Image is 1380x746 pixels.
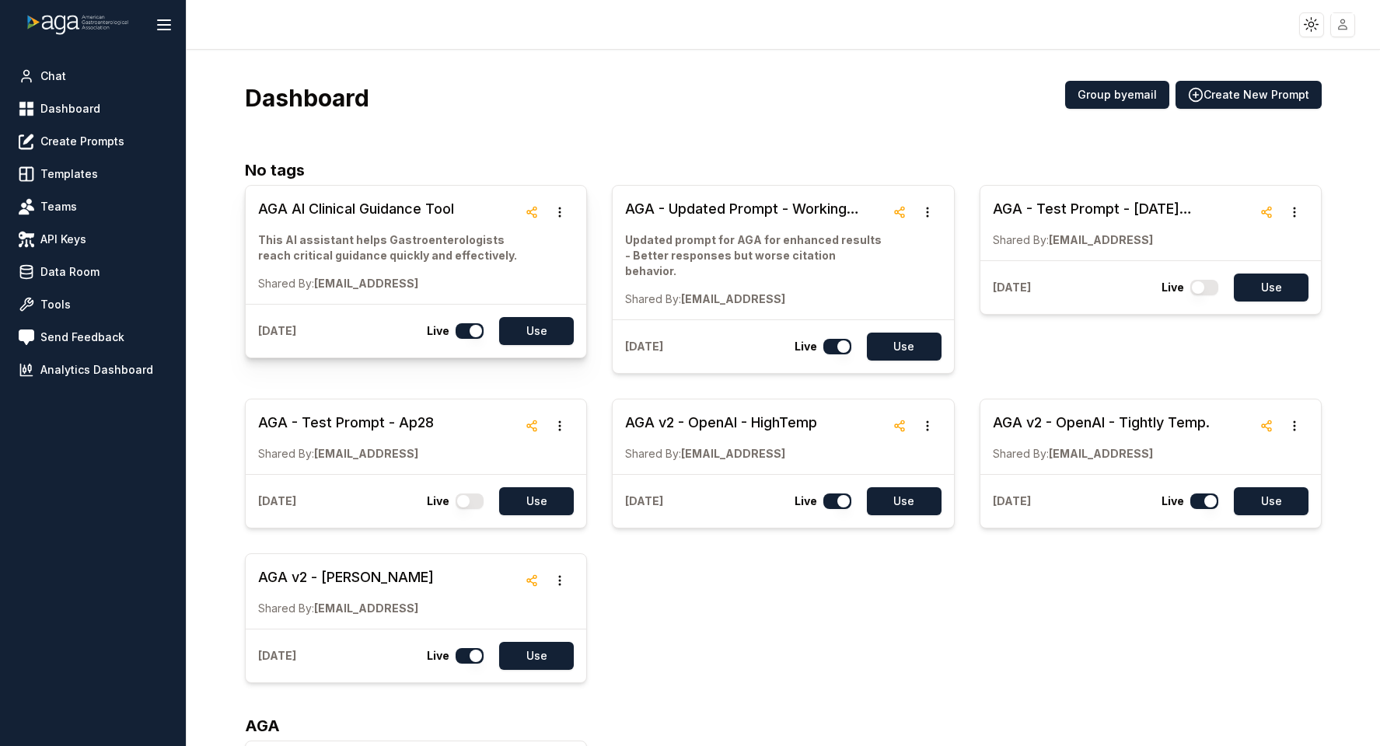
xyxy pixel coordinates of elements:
[1176,81,1322,109] button: Create New Prompt
[40,166,98,182] span: Templates
[12,127,173,155] a: Create Prompts
[993,233,1049,246] span: Shared By:
[499,642,574,670] button: Use
[993,447,1049,460] span: Shared By:
[795,339,817,354] p: Live
[258,412,434,462] a: AGA - Test Prompt - Ap28Shared By:[EMAIL_ADDRESS]
[12,160,173,188] a: Templates
[245,84,369,112] h3: Dashboard
[625,493,663,509] p: [DATE]
[12,356,173,384] a: Analytics Dashboard
[993,198,1252,248] a: AGA - Test Prompt - [DATE] ([PERSON_NAME]'s Edits) - better at citation, a bit robot and rigid.Sh...
[858,487,942,515] a: Use
[258,648,296,664] p: [DATE]
[625,446,817,462] p: [EMAIL_ADDRESS]
[40,101,100,117] span: Dashboard
[625,198,885,220] h3: AGA - Updated Prompt - Working Version - In Progress
[258,412,434,434] h3: AGA - Test Prompt - Ap28
[427,493,449,509] p: Live
[993,412,1210,434] h3: AGA v2 - OpenAI - Tightly Temp.
[1332,13,1354,36] img: placeholder-user.jpg
[625,292,681,305] span: Shared By:
[625,412,817,462] a: AGA v2 - OpenAI - HighTempShared By:[EMAIL_ADDRESS]
[40,134,124,149] span: Create Prompts
[1162,280,1184,295] p: Live
[490,642,574,670] a: Use
[258,323,296,339] p: [DATE]
[625,339,663,354] p: [DATE]
[258,566,434,616] a: AGA v2 - [PERSON_NAME]Shared By:[EMAIL_ADDRESS]
[258,198,518,220] h3: AGA AI Clinical Guidance Tool
[40,68,66,84] span: Chat
[245,159,1322,182] h2: No tags
[258,276,518,291] p: [EMAIL_ADDRESS]
[258,566,434,588] h3: AGA v2 - [PERSON_NAME]
[427,648,449,664] p: Live
[12,258,173,286] a: Data Room
[12,291,173,319] a: Tools
[993,493,1031,509] p: [DATE]
[625,447,681,460] span: Shared By:
[258,446,434,462] p: [EMAIL_ADDRESS]
[867,487,942,515] button: Use
[12,323,173,351] a: Send Feedback
[625,412,817,434] h3: AGA v2 - OpenAI - HighTemp
[1234,274,1308,302] button: Use
[1065,81,1169,109] button: Group byemail
[19,329,34,345] img: feedback
[795,493,817,509] p: Live
[40,232,86,247] span: API Keys
[12,225,173,253] a: API Keys
[258,447,314,460] span: Shared By:
[245,714,1322,737] h2: AGA
[490,317,574,345] a: Use
[1234,487,1308,515] button: Use
[258,601,434,616] p: [EMAIL_ADDRESS]
[258,198,518,291] a: AGA AI Clinical Guidance ToolThis AI assistant helps Gastroenterologists reach critical guidance ...
[858,333,942,361] a: Use
[258,277,314,290] span: Shared By:
[1162,493,1184,509] p: Live
[867,333,942,361] button: Use
[993,198,1252,220] h3: AGA - Test Prompt - [DATE] ([PERSON_NAME]'s Edits) - better at citation, a bit robot and rigid.
[40,329,124,345] span: Send Feedback
[258,232,518,263] p: This AI assistant helps Gastroenterologists reach critical guidance quickly and effectively.
[490,487,574,515] a: Use
[12,193,173,221] a: Teams
[40,264,100,280] span: Data Room
[258,493,296,509] p: [DATE]
[499,487,574,515] button: Use
[1225,487,1308,515] a: Use
[499,317,574,345] button: Use
[625,232,885,279] p: Updated prompt for AGA for enhanced results - Better responses but worse citation behavior.
[993,446,1210,462] p: [EMAIL_ADDRESS]
[40,199,77,214] span: Teams
[1225,274,1308,302] a: Use
[427,323,449,339] p: Live
[993,412,1210,462] a: AGA v2 - OpenAI - Tightly Temp.Shared By:[EMAIL_ADDRESS]
[12,62,173,90] a: Chat
[993,232,1252,248] p: [EMAIL_ADDRESS]
[993,280,1031,295] p: [DATE]
[625,198,885,307] a: AGA - Updated Prompt - Working Version - In ProgressUpdated prompt for AGA for enhanced results -...
[258,601,314,615] span: Shared By:
[625,291,885,307] p: [EMAIL_ADDRESS]
[40,362,153,378] span: Analytics Dashboard
[12,95,173,123] a: Dashboard
[40,297,71,312] span: Tools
